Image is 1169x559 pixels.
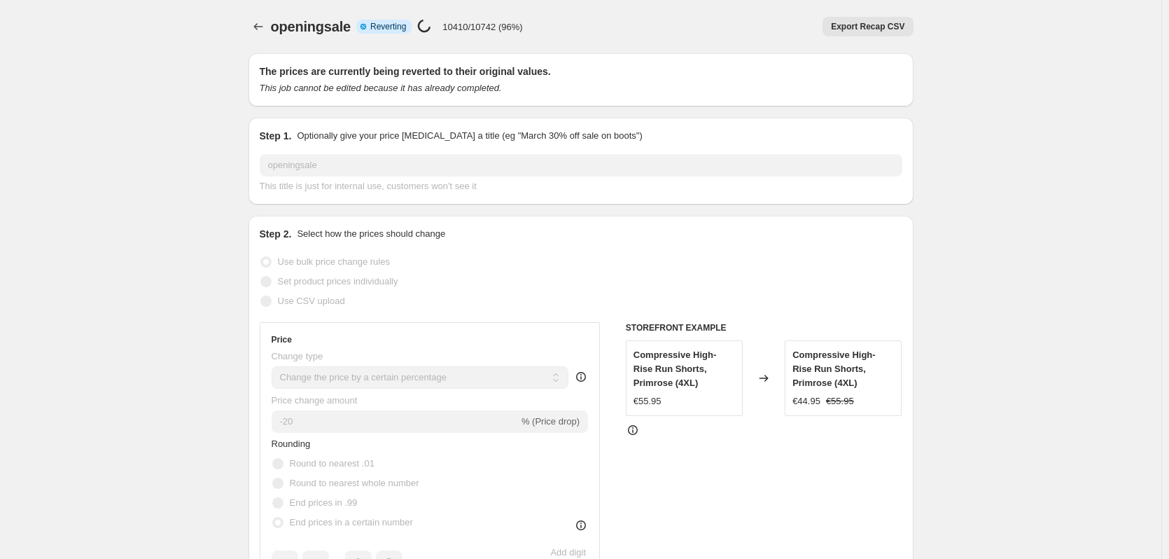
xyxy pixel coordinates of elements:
[822,17,913,36] button: Export Recap CSV
[272,410,519,433] input: -15
[272,395,358,406] span: Price change amount
[370,21,406,32] span: Reverting
[290,497,358,508] span: End prices in .99
[633,394,661,408] div: €55.95
[260,181,477,191] span: This title is just for internal use, customers won't see it
[260,227,292,241] h2: Step 2.
[278,276,398,287] span: Set product prices individually
[826,394,854,408] strike: €55.95
[633,350,716,388] span: Compressive High-Rise Run Shorts, Primrose (4XL)
[248,17,268,36] button: Price change jobs
[626,322,902,333] h6: STOREFRONT EXAMPLE
[290,458,374,469] span: Round to nearest .01
[278,256,390,267] span: Use bulk price change rules
[260,83,502,93] i: This job cannot be edited because it has already completed.
[792,394,820,408] div: €44.95
[442,22,522,32] p: 10410/10742 (96%)
[260,154,902,177] input: 30% off holiday sale
[574,370,588,384] div: help
[297,227,445,241] p: Select how the prices should change
[521,416,580,427] span: % (Price drop)
[260,129,292,143] h2: Step 1.
[831,21,904,32] span: Export Recap CSV
[278,296,345,306] span: Use CSV upload
[271,19,351,34] span: openingsale
[792,350,875,388] span: Compressive High-Rise Run Shorts, Primrose (4XL)
[260,64,902,78] h2: The prices are currently being reverted to their original values.
[297,129,642,143] p: Optionally give your price [MEDICAL_DATA] a title (eg "March 30% off sale on boots")
[290,478,419,488] span: Round to nearest whole number
[290,517,413,527] span: End prices in a certain number
[272,334,292,345] h3: Price
[272,351,323,361] span: Change type
[272,439,311,449] span: Rounding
